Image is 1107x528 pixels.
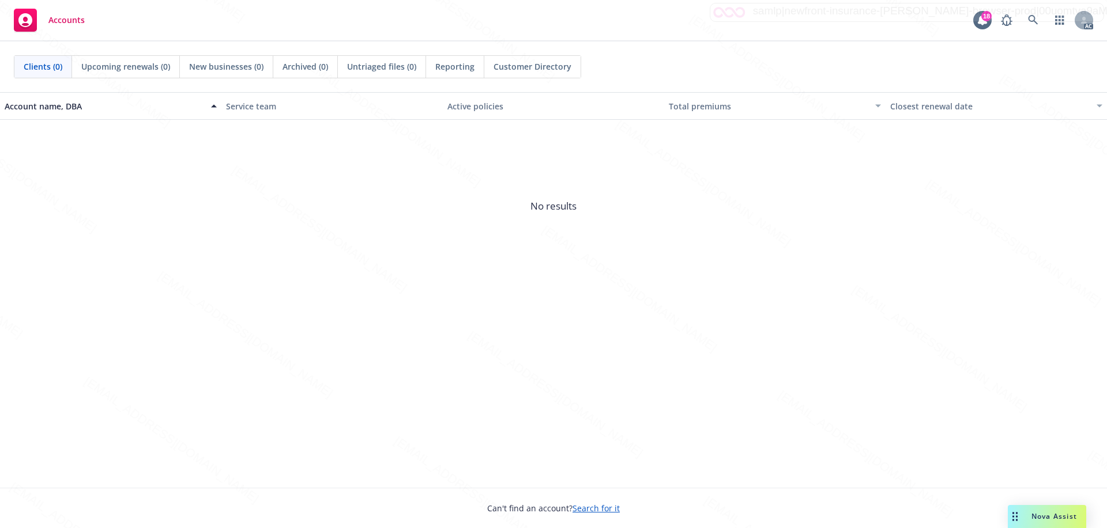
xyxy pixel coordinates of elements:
[890,100,1090,112] div: Closest renewal date
[1031,511,1077,521] span: Nova Assist
[447,100,660,112] div: Active policies
[189,60,263,73] span: New businesses (0)
[573,503,620,514] a: Search for it
[226,100,438,112] div: Service team
[5,100,204,112] div: Account name, DBA
[487,502,620,514] span: Can't find an account?
[1008,505,1086,528] button: Nova Assist
[494,60,571,73] span: Customer Directory
[81,60,170,73] span: Upcoming renewals (0)
[1022,9,1045,32] a: Search
[443,92,664,120] button: Active policies
[981,11,992,21] div: 18
[9,4,89,36] a: Accounts
[435,60,475,73] span: Reporting
[886,92,1107,120] button: Closest renewal date
[283,60,328,73] span: Archived (0)
[221,92,443,120] button: Service team
[347,60,416,73] span: Untriaged files (0)
[24,60,62,73] span: Clients (0)
[664,92,886,120] button: Total premiums
[669,100,868,112] div: Total premiums
[995,9,1018,32] a: Report a Bug
[1008,505,1022,528] div: Drag to move
[1048,9,1071,32] a: Switch app
[48,16,85,25] span: Accounts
